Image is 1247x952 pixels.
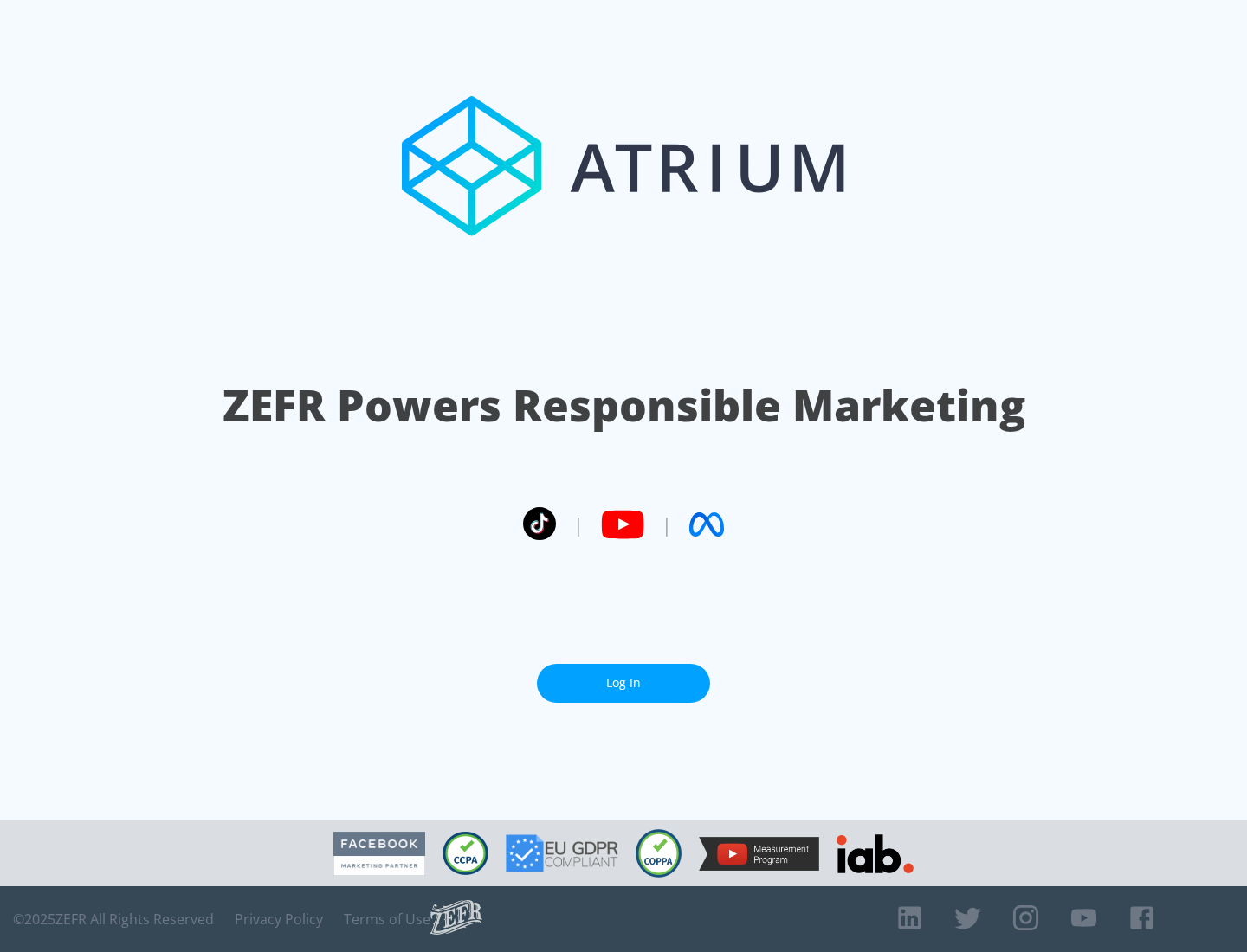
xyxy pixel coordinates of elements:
h1: ZEFR Powers Responsible Marketing [223,376,1025,435]
span: | [573,511,584,537]
img: COPPA Compliant [636,829,682,878]
img: GDPR Compliant [506,834,618,872]
img: YouTube Measurement Program [699,837,819,871]
img: CCPA Compliant [443,832,488,875]
span: | [662,511,672,537]
a: Privacy Policy [235,910,323,928]
img: Facebook Marketing Partner [333,832,425,876]
a: Log In [537,664,710,703]
a: Terms of Use [344,910,430,928]
span: © 2025 ZEFR All Rights Reserved [13,910,214,928]
img: IAB [837,834,914,873]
